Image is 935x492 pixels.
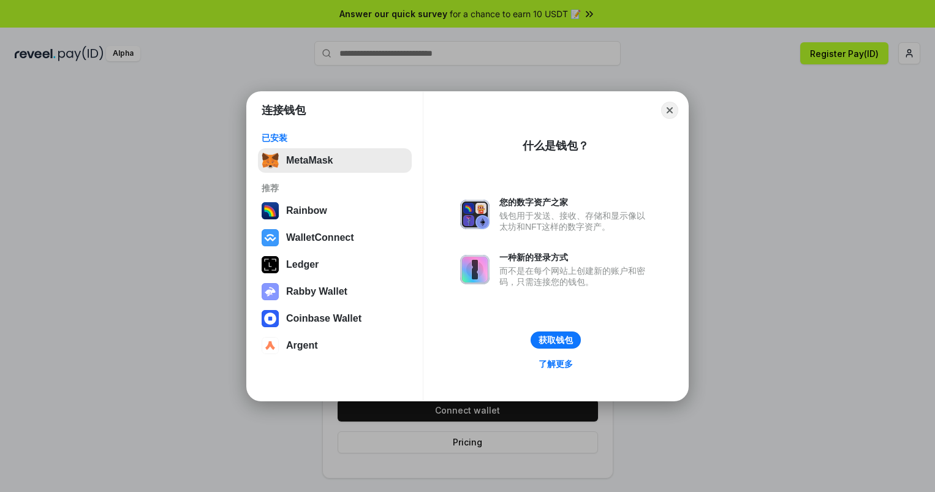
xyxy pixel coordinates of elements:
div: Argent [286,340,318,351]
div: Coinbase Wallet [286,313,362,324]
a: 了解更多 [531,356,580,372]
button: MetaMask [258,148,412,173]
button: Rainbow [258,199,412,223]
div: 已安装 [262,132,408,143]
button: Coinbase Wallet [258,306,412,331]
div: 获取钱包 [539,335,573,346]
img: svg+xml,%3Csvg%20xmlns%3D%22http%3A%2F%2Fwww.w3.org%2F2000%2Fsvg%22%20fill%3D%22none%22%20viewBox... [460,200,490,229]
div: 而不是在每个网站上创建新的账户和密码，只需连接您的钱包。 [499,265,651,287]
button: Close [661,102,678,119]
div: Rabby Wallet [286,286,347,297]
div: 推荐 [262,183,408,194]
div: Ledger [286,259,319,270]
div: MetaMask [286,155,333,166]
button: 获取钱包 [531,331,581,349]
img: svg+xml,%3Csvg%20fill%3D%22none%22%20height%3D%2233%22%20viewBox%3D%220%200%2035%2033%22%20width%... [262,152,279,169]
div: 什么是钱包？ [523,138,589,153]
img: svg+xml,%3Csvg%20width%3D%2228%22%20height%3D%2228%22%20viewBox%3D%220%200%2028%2028%22%20fill%3D... [262,310,279,327]
div: 一种新的登录方式 [499,252,651,263]
div: Rainbow [286,205,327,216]
h1: 连接钱包 [262,103,306,118]
img: svg+xml,%3Csvg%20width%3D%2228%22%20height%3D%2228%22%20viewBox%3D%220%200%2028%2028%22%20fill%3D... [262,337,279,354]
button: Ledger [258,252,412,277]
div: 了解更多 [539,358,573,369]
img: svg+xml,%3Csvg%20width%3D%22120%22%20height%3D%22120%22%20viewBox%3D%220%200%20120%20120%22%20fil... [262,202,279,219]
button: Rabby Wallet [258,279,412,304]
img: svg+xml,%3Csvg%20xmlns%3D%22http%3A%2F%2Fwww.w3.org%2F2000%2Fsvg%22%20fill%3D%22none%22%20viewBox... [460,255,490,284]
img: svg+xml,%3Csvg%20xmlns%3D%22http%3A%2F%2Fwww.w3.org%2F2000%2Fsvg%22%20fill%3D%22none%22%20viewBox... [262,283,279,300]
img: svg+xml,%3Csvg%20width%3D%2228%22%20height%3D%2228%22%20viewBox%3D%220%200%2028%2028%22%20fill%3D... [262,229,279,246]
div: WalletConnect [286,232,354,243]
img: svg+xml,%3Csvg%20xmlns%3D%22http%3A%2F%2Fwww.w3.org%2F2000%2Fsvg%22%20width%3D%2228%22%20height%3... [262,256,279,273]
button: WalletConnect [258,225,412,250]
div: 您的数字资产之家 [499,197,651,208]
button: Argent [258,333,412,358]
div: 钱包用于发送、接收、存储和显示像以太坊和NFT这样的数字资产。 [499,210,651,232]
